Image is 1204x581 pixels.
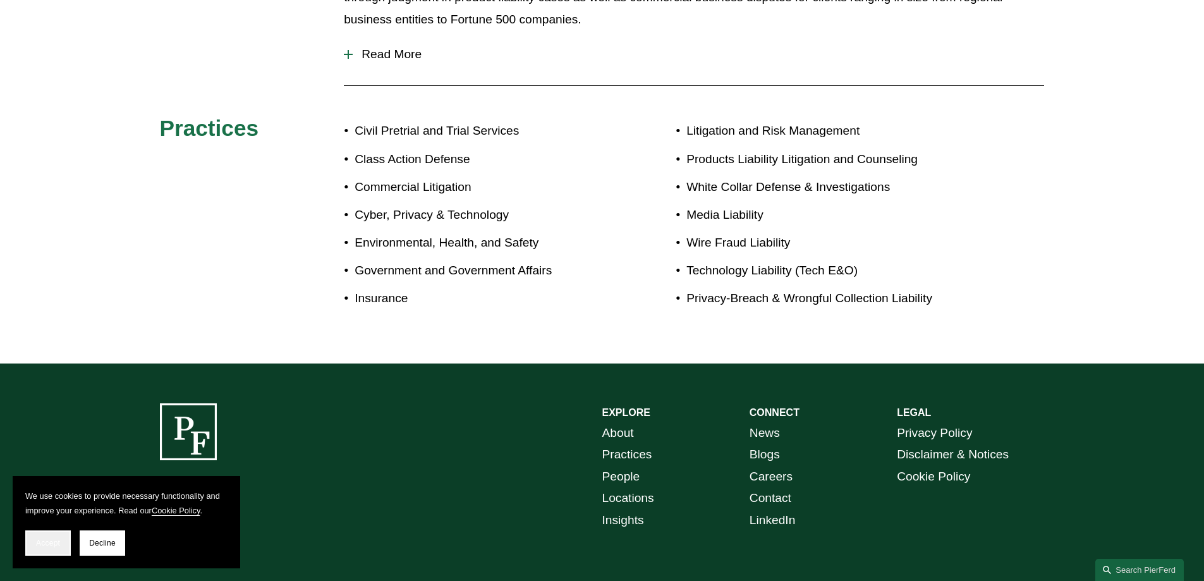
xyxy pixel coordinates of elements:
[355,232,602,254] p: Environmental, Health, and Safety
[355,204,602,226] p: Cyber, Privacy & Technology
[353,47,1044,61] span: Read More
[686,176,971,199] p: White Collar Defense & Investigations
[750,510,796,532] a: LinkedIn
[750,444,780,466] a: Blogs
[602,444,652,466] a: Practices
[750,422,780,444] a: News
[355,260,602,282] p: Government and Government Affairs
[36,539,60,547] span: Accept
[686,149,971,171] p: Products Liability Litigation and Counseling
[897,466,970,488] a: Cookie Policy
[355,176,602,199] p: Commercial Litigation
[686,260,971,282] p: Technology Liability (Tech E&O)
[602,510,644,532] a: Insights
[602,407,650,418] strong: EXPLORE
[355,149,602,171] p: Class Action Defense
[897,444,1009,466] a: Disclaimer & Notices
[13,476,240,568] section: Cookie banner
[25,489,228,518] p: We use cookies to provide necessary functionality and improve your experience. Read our .
[602,422,634,444] a: About
[355,288,602,310] p: Insurance
[89,539,116,547] span: Decline
[897,407,931,418] strong: LEGAL
[355,120,602,142] p: Civil Pretrial and Trial Services
[602,466,640,488] a: People
[750,407,800,418] strong: CONNECT
[344,38,1044,71] button: Read More
[80,530,125,556] button: Decline
[686,120,971,142] p: Litigation and Risk Management
[750,466,793,488] a: Careers
[897,422,972,444] a: Privacy Policy
[686,288,971,310] p: Privacy-Breach & Wrongful Collection Liability
[602,487,654,510] a: Locations
[686,232,971,254] p: Wire Fraud Liability
[1095,559,1184,581] a: Search this site
[686,204,971,226] p: Media Liability
[25,530,71,556] button: Accept
[160,116,259,140] span: Practices
[152,506,200,515] a: Cookie Policy
[750,487,791,510] a: Contact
